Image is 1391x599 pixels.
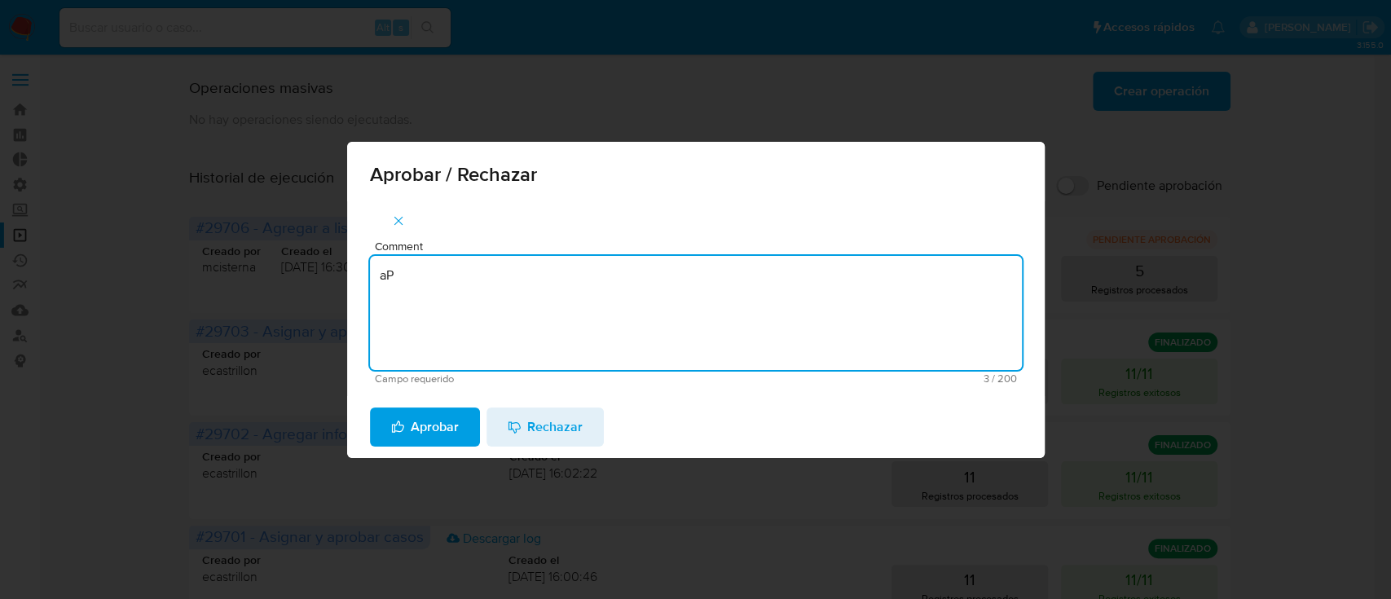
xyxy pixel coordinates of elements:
button: Rechazar [486,407,604,447]
textarea: aPR [370,256,1022,370]
span: Rechazar [508,409,583,445]
span: Aprobar / Rechazar [370,165,1022,184]
button: Aprobar [370,407,480,447]
span: Máximo 200 caracteres [696,373,1017,384]
span: Comment [375,240,1027,253]
span: Campo requerido [375,373,696,385]
span: Aprobar [391,409,459,445]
